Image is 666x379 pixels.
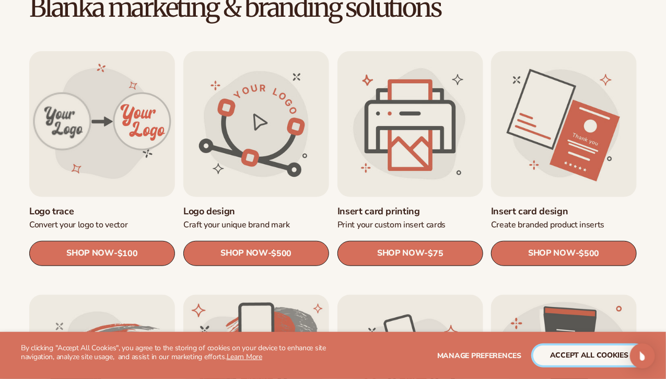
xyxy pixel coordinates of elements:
a: SHOP NOW- $500 [491,240,637,266]
a: SHOP NOW- $500 [183,240,329,266]
a: Learn More [227,352,262,362]
a: Insert card printing [337,205,483,217]
span: $100 [118,248,138,258]
span: SHOP NOW [66,248,113,258]
span: $500 [271,248,291,258]
span: SHOP NOW [377,248,424,258]
span: Manage preferences [437,351,521,361]
a: SHOP NOW- $100 [29,240,175,266]
a: Insert card design [491,205,637,217]
p: By clicking "Accept All Cookies", you agree to the storing of cookies on your device to enhance s... [21,344,333,362]
a: Logo trace [29,205,175,217]
span: SHOP NOW [220,248,267,258]
a: Logo design [183,205,329,217]
button: accept all cookies [533,346,645,365]
button: Manage preferences [437,346,521,365]
span: $500 [579,248,600,258]
a: SHOP NOW- $75 [337,240,483,266]
span: SHOP NOW [529,248,576,258]
span: $75 [428,248,443,258]
div: Open Intercom Messenger [630,343,655,369]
